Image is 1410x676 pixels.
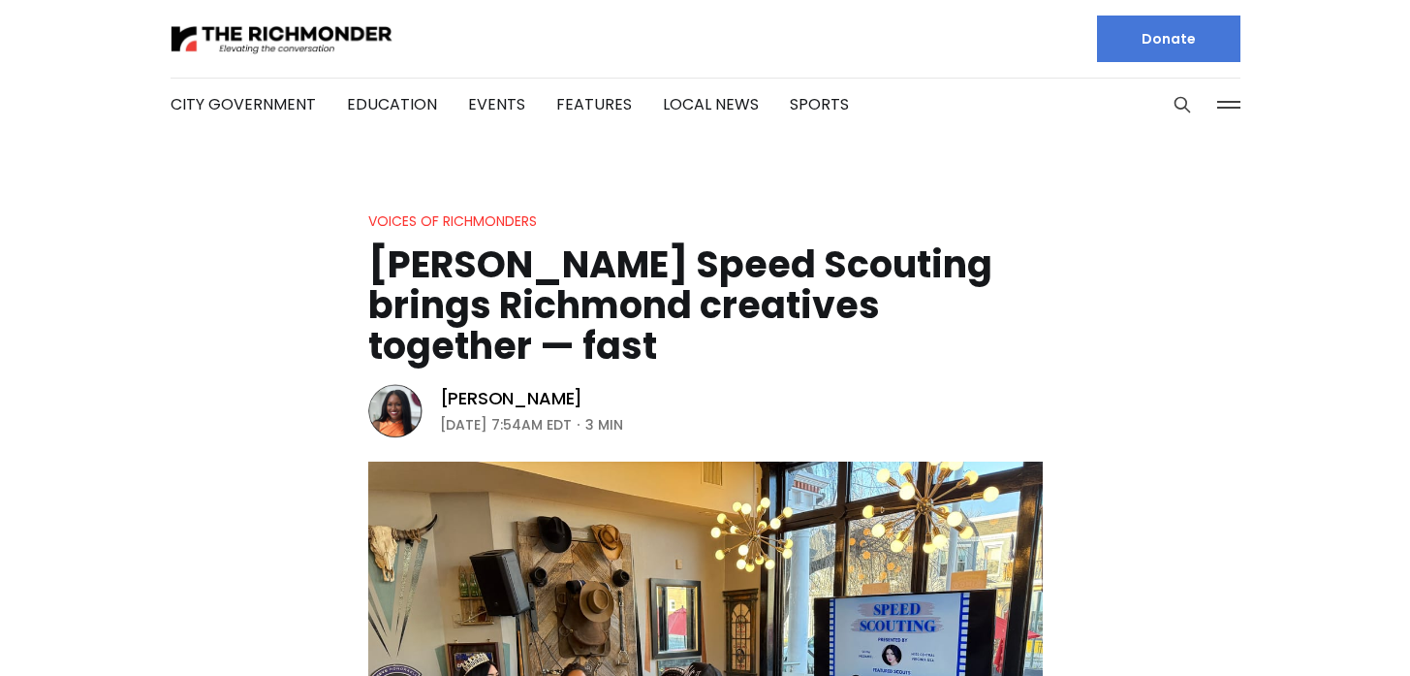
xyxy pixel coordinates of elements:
[171,93,316,115] a: City Government
[368,211,537,231] a: Voices of Richmonders
[1097,16,1240,62] a: Donate
[556,93,632,115] a: Features
[790,93,849,115] a: Sports
[440,413,572,436] time: [DATE] 7:54AM EDT
[368,244,1043,367] h1: [PERSON_NAME] Speed Scouting brings Richmond creatives together — fast
[585,413,623,436] span: 3 min
[440,387,583,410] a: [PERSON_NAME]
[347,93,437,115] a: Education
[1168,90,1197,119] button: Search this site
[171,22,393,56] img: The Richmonder
[368,384,423,438] img: Ashley Jefferson
[468,93,525,115] a: Events
[663,93,759,115] a: Local News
